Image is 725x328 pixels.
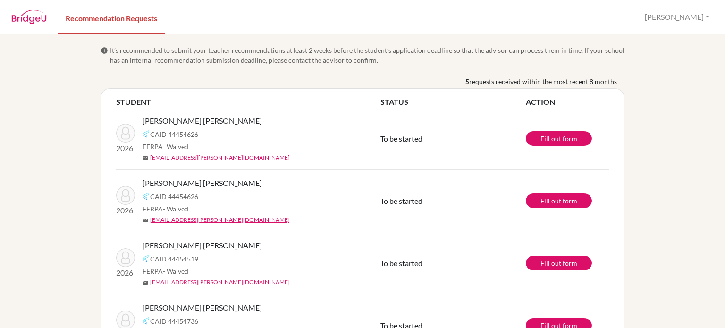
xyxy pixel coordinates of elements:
span: CAID 44454626 [150,192,198,202]
span: FERPA [143,142,188,151]
img: GONZALEZ RIZO, MARIA PAULA [116,248,135,267]
span: mail [143,280,148,286]
p: 2026 [116,205,135,216]
span: [PERSON_NAME] [PERSON_NAME] [143,240,262,251]
span: [PERSON_NAME] [PERSON_NAME] [143,177,262,189]
img: Common App logo [143,193,150,200]
img: CUBILLOS OCAMPO, MARIANA [116,124,135,143]
th: STUDENT [116,96,380,108]
a: Fill out form [526,256,592,270]
a: Recommendation Requests [58,1,165,34]
span: - Waived [163,143,188,151]
th: STATUS [380,96,526,108]
p: 2026 [116,143,135,154]
span: To be started [380,259,422,268]
img: CUBILLOS OCAMPO, MARIANA [116,186,135,205]
span: [PERSON_NAME] [PERSON_NAME] [143,115,262,126]
img: Common App logo [143,317,150,325]
a: [EMAIL_ADDRESS][PERSON_NAME][DOMAIN_NAME] [150,278,290,286]
span: To be started [380,196,422,205]
span: mail [143,155,148,161]
img: BridgeU logo [11,10,47,24]
span: CAID 44454736 [150,316,198,326]
p: 2026 [116,267,135,278]
span: CAID 44454626 [150,129,198,139]
span: mail [143,218,148,223]
span: - Waived [163,205,188,213]
a: Fill out form [526,193,592,208]
a: [EMAIL_ADDRESS][PERSON_NAME][DOMAIN_NAME] [150,216,290,224]
span: - Waived [163,267,188,275]
span: FERPA [143,266,188,276]
img: Common App logo [143,255,150,262]
a: [EMAIL_ADDRESS][PERSON_NAME][DOMAIN_NAME] [150,153,290,162]
img: Common App logo [143,130,150,138]
button: [PERSON_NAME] [641,8,714,26]
b: 5 [465,76,469,86]
a: Fill out form [526,131,592,146]
span: [PERSON_NAME] [PERSON_NAME] [143,302,262,313]
span: FERPA [143,204,188,214]
span: requests received within the most recent 8 months [469,76,617,86]
th: ACTION [526,96,609,108]
span: To be started [380,134,422,143]
span: info [101,47,108,54]
span: CAID 44454519 [150,254,198,264]
span: It’s recommended to submit your teacher recommendations at least 2 weeks before the student’s app... [110,45,624,65]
